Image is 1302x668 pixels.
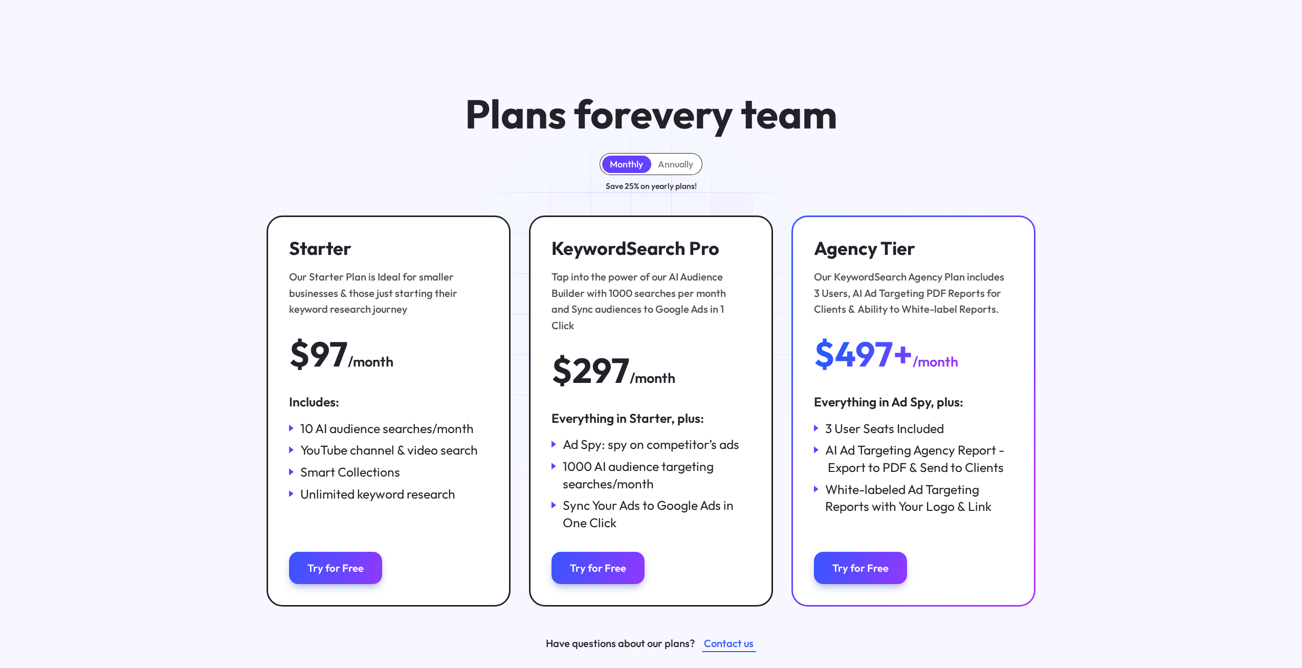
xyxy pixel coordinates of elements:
div: AI Ad Targeting Agency Report - Export to PDF & Send to Clients [825,441,1013,476]
div: Save 25% on yearly plans! [606,180,697,192]
div: Includes: [289,393,489,411]
div: /month [913,351,958,372]
div: Smart Collections [300,463,400,481]
div: YouTube channel & video search [300,441,478,459]
a: Try for Free [289,552,382,584]
h3: KeywordSearch Pro [551,238,745,260]
div: Everything in Starter, plus: [551,410,751,427]
h1: Plans for [465,92,837,135]
div: Have questions about our plans? [546,635,695,652]
div: Monthly [610,159,643,170]
div: $97 [289,336,348,373]
div: /month [630,367,675,389]
div: White-labeled Ad Targeting Reports with Your Logo & Link [825,481,1013,515]
div: Sync Your Ads to Google Ads in One Click [563,497,751,531]
a: Try for Free [814,552,907,584]
div: Annually [658,159,693,170]
span: every team [630,88,837,139]
div: Our Starter Plan is Ideal for smaller businesses & those just starting their keyword research jou... [289,269,482,317]
div: Tap into the power of our AI Audience Builder with 1000 searches per month and Sync audiences to ... [551,269,745,333]
div: Try for Free [832,562,889,574]
div: Unlimited keyword research [300,485,455,503]
div: Our KeywordSearch Agency Plan includes 3 Users, AI Ad Targeting PDF Reports for Clients & Ability... [814,269,1007,317]
div: $497+ [814,336,913,373]
div: Ad Spy: spy on competitor’s ads [563,436,739,453]
div: Everything in Ad Spy, plus: [814,393,1013,411]
a: Try for Free [551,552,645,584]
div: 3 User Seats Included [825,420,944,437]
h3: Agency Tier [814,238,1007,260]
a: Contact us [702,634,756,653]
div: Try for Free [307,562,364,574]
div: $297 [551,352,630,389]
div: 1000 AI audience targeting searches/month [563,458,751,492]
div: Try for Free [570,562,626,574]
div: 10 AI audience searches/month [300,420,474,437]
div: /month [348,351,393,372]
div: Contact us [704,635,754,652]
h3: Starter [289,238,482,260]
